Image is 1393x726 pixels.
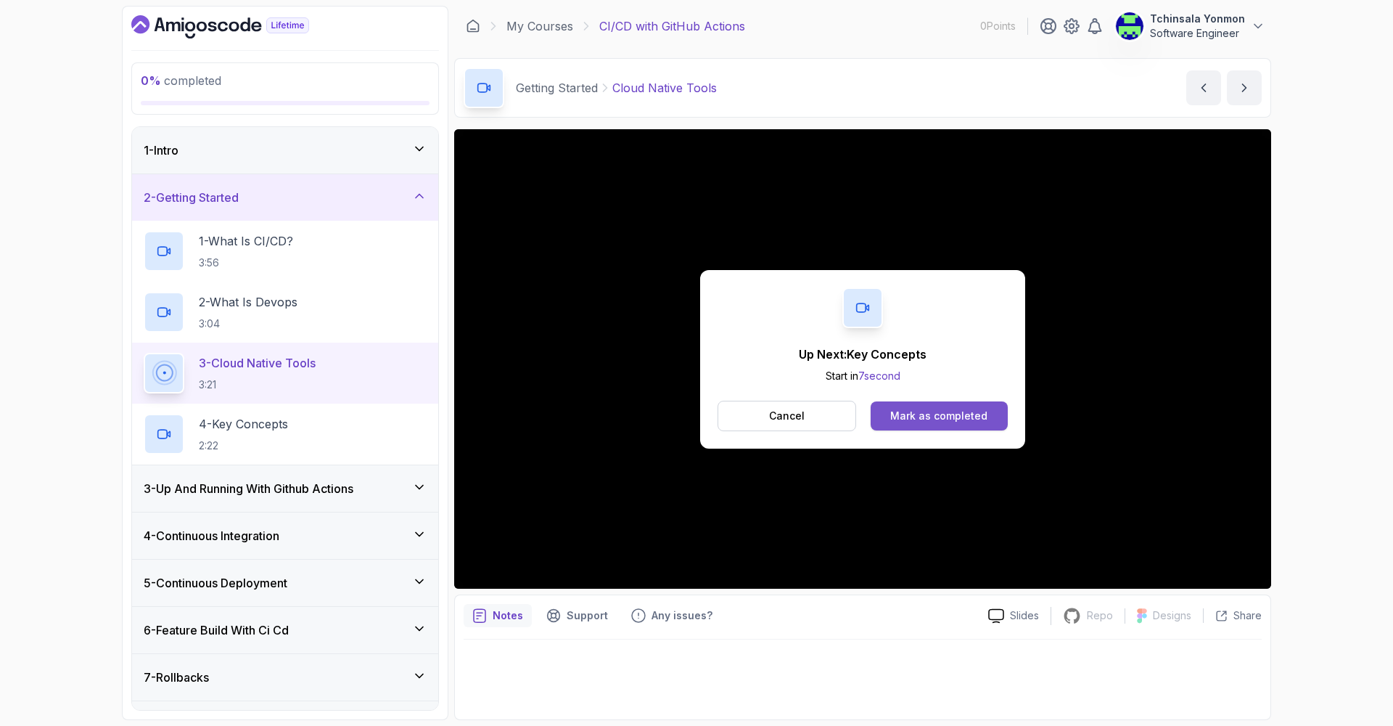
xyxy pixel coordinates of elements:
button: Cancel [718,401,856,431]
span: completed [141,73,221,88]
p: Any issues? [652,608,712,623]
h3: 3 - Up And Running With Github Actions [144,480,353,497]
button: Mark as completed [871,401,1008,431]
h3: 4 - Continuous Integration [144,527,279,544]
p: 4 - Key Concepts [199,415,288,433]
p: Software Engineer [1150,26,1245,41]
a: Dashboard [131,15,342,38]
p: Cloud Native Tools [612,79,717,97]
p: 1 - What Is CI/CD? [199,232,293,250]
p: Slides [1010,608,1039,623]
a: Dashboard [466,19,480,33]
button: notes button [464,604,532,627]
button: next content [1227,70,1262,105]
button: 1-What Is CI/CD?3:56 [144,231,427,272]
button: 6-Feature Build With Ci Cd [132,607,438,653]
h3: 1 - Intro [144,142,178,159]
button: Feedback button [622,604,721,627]
button: 3-Cloud Native Tools3:21 [144,353,427,393]
button: 1-Intro [132,127,438,174]
p: Tchinsala Yonmon [1150,12,1245,26]
p: 0 Points [980,19,1016,33]
p: 3 - Cloud Native Tools [199,354,316,372]
a: Slides [977,608,1051,624]
button: 5-Continuous Deployment [132,560,438,606]
button: 7-Rollbacks [132,654,438,701]
p: 2:22 [199,439,288,453]
button: 2-Getting Started [132,174,438,221]
h3: 7 - Rollbacks [144,669,209,686]
p: 3:04 [199,317,297,331]
div: Mark as completed [890,409,987,423]
span: 7 second [858,370,900,382]
p: Cancel [769,409,805,423]
p: Notes [493,608,523,623]
button: Share [1203,608,1262,623]
p: Start in [799,369,926,383]
p: Repo [1087,608,1113,623]
p: 3:21 [199,378,316,392]
p: 3:56 [199,256,293,270]
h3: 5 - Continuous Deployment [144,574,287,592]
p: Getting Started [516,79,598,97]
a: My Courses [506,17,573,35]
button: 3-Up And Running With Github Actions [132,465,438,512]
p: CI/CD with GitHub Actions [599,17,745,35]
button: 4-Key Concepts2:22 [144,414,427,454]
button: Support button [538,604,617,627]
p: Designs [1153,608,1191,623]
button: user profile imageTchinsala YonmonSoftware Engineer [1115,12,1265,41]
p: Support [567,608,608,623]
img: user profile image [1116,12,1143,40]
button: previous content [1186,70,1221,105]
p: Share [1233,608,1262,623]
span: 0 % [141,73,161,88]
p: 2 - What Is Devops [199,293,297,311]
button: 4-Continuous Integration [132,513,438,559]
h3: 6 - Feature Build With Ci Cd [144,621,289,639]
button: 2-What Is Devops3:04 [144,292,427,333]
p: Up Next: Key Concepts [799,346,926,363]
h3: 2 - Getting Started [144,189,239,206]
iframe: 3 - Cloud Native Tools [454,129,1271,589]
